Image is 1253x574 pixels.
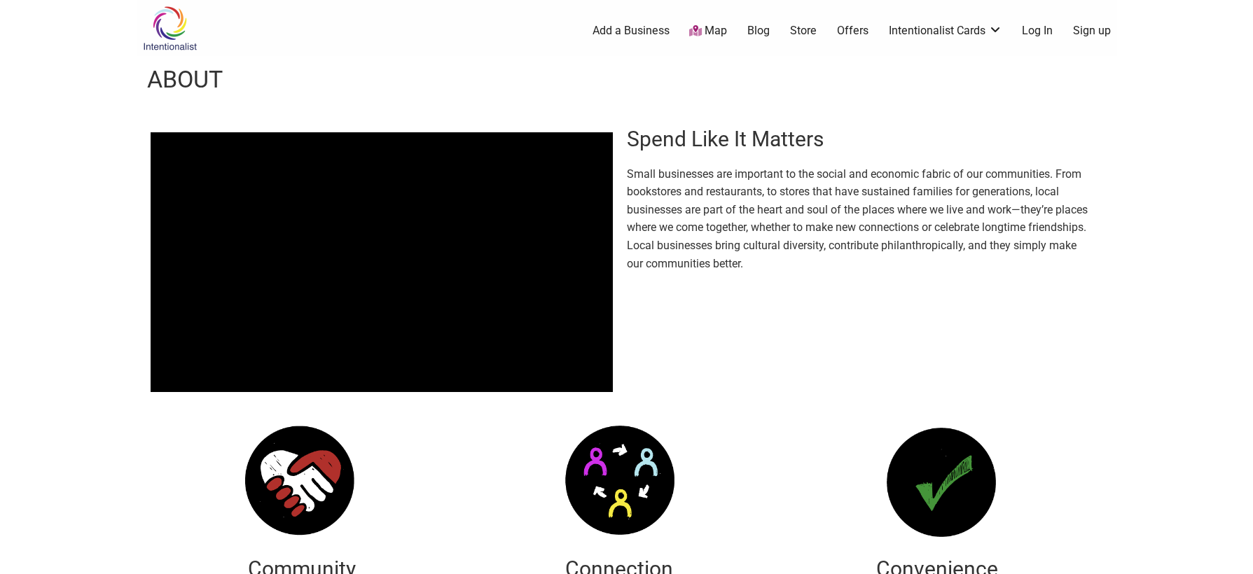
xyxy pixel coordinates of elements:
a: Sign up [1073,23,1111,38]
img: about-image-2.png [556,417,682,543]
a: Add a Business [593,23,670,38]
img: about-image-1.png [874,417,1000,543]
a: Intentionalist Cards [889,23,1002,38]
img: Intentionalist [137,6,203,51]
a: Blog [747,23,770,38]
img: about-image-3.png [239,417,365,543]
h2: Spend Like It Matters [627,125,1089,154]
a: Store [790,23,817,38]
h1: About [147,63,223,97]
a: Offers [837,23,868,38]
a: Map [689,23,727,39]
a: Log In [1022,23,1053,38]
p: Small businesses are important to the social and economic fabric of our communities. From booksto... [627,165,1089,273]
